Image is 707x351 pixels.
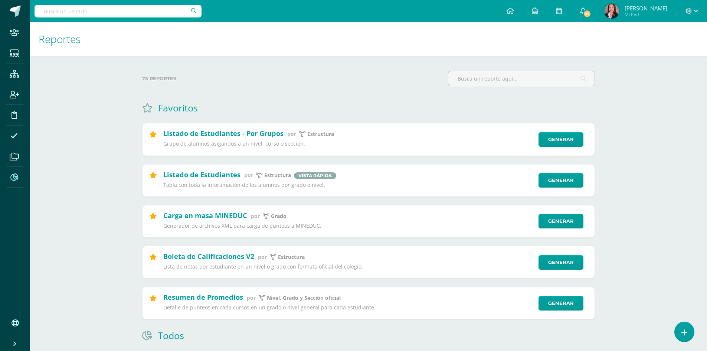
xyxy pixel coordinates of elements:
img: f519f5c71b4249acbc874d735f4f43e2.png [604,4,619,19]
h2: Listado de Estudiantes - Por Grupos [163,129,284,138]
a: Generar [539,173,583,188]
input: Busca un usuario... [35,5,202,17]
span: 97 [583,10,591,18]
span: por [251,212,260,220]
p: Detalle de punteos en cada cursos en un grado o nivel general para cada estudiante. [163,304,534,311]
p: Grado [271,213,287,220]
h1: Favoritos [158,101,198,114]
span: [PERSON_NAME] [625,4,667,12]
p: Estructura [278,254,305,260]
h1: Todos [158,329,184,342]
h2: Listado de Estudiantes [163,170,240,179]
label: 73 reportes [142,71,442,86]
span: por [287,130,296,137]
a: Generar [539,214,583,228]
p: Lista de notas por estudiante en un nivel o grado con formato oficial del colegio. [163,263,534,270]
span: Vista rápida [294,172,336,179]
p: Grupo de alumnos asigandos a un nivel, curso o sección. [163,140,534,147]
h2: Boleta de Calificaciones V2 [163,252,254,261]
p: Generador de archivos XML para carga de punteos a MINEDUC. [163,222,534,229]
span: por [258,253,267,260]
span: por [244,172,253,179]
h2: Carga en masa MINEDUC [163,211,247,220]
p: Estructura [264,172,291,179]
a: Generar [539,132,583,147]
a: Generar [539,296,583,311]
input: Busca un reporte aquí... [448,71,595,86]
p: Tabla con toda la inforamación de los alumnos por grado o nivel. [163,182,534,188]
p: Nivel, Grado y Sección oficial [267,295,341,301]
span: Mi Perfil [625,11,667,17]
h2: Resumen de Promedios [163,293,243,302]
a: Generar [539,255,583,270]
p: Estructura [307,131,334,137]
span: Reportes [39,32,81,46]
span: por [247,294,256,301]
